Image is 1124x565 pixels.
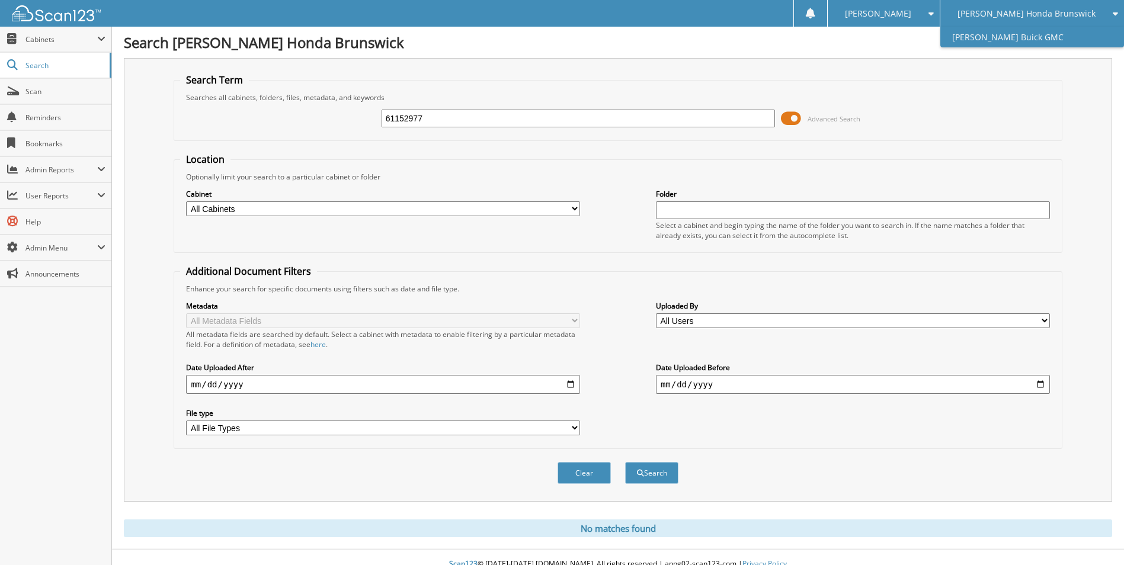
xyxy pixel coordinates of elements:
[25,217,105,227] span: Help
[124,519,1112,537] div: No matches found
[940,27,1124,47] a: [PERSON_NAME] Buick GMC
[656,189,1050,199] label: Folder
[558,462,611,484] button: Clear
[180,172,1055,182] div: Optionally limit your search to a particular cabinet or folder
[186,189,580,199] label: Cabinet
[186,362,580,373] label: Date Uploaded After
[310,339,326,349] a: here
[25,191,97,201] span: User Reports
[12,5,101,21] img: scan123-logo-white.svg
[180,284,1055,294] div: Enhance your search for specific documents using filters such as date and file type.
[180,153,230,166] legend: Location
[25,243,97,253] span: Admin Menu
[25,60,104,70] span: Search
[25,113,105,123] span: Reminders
[186,408,580,418] label: File type
[25,139,105,149] span: Bookmarks
[25,86,105,97] span: Scan
[625,462,678,484] button: Search
[25,34,97,44] span: Cabinets
[186,375,580,394] input: start
[180,73,249,86] legend: Search Term
[1065,508,1124,565] iframe: Chat Widget
[186,301,580,311] label: Metadata
[124,33,1112,52] h1: Search [PERSON_NAME] Honda Brunswick
[25,269,105,279] span: Announcements
[656,220,1050,240] div: Select a cabinet and begin typing the name of the folder you want to search in. If the name match...
[808,114,860,123] span: Advanced Search
[180,265,317,278] legend: Additional Document Filters
[186,329,580,349] div: All metadata fields are searched by default. Select a cabinet with metadata to enable filtering b...
[656,301,1050,311] label: Uploaded By
[958,10,1096,17] span: [PERSON_NAME] Honda Brunswick
[656,375,1050,394] input: end
[845,10,911,17] span: [PERSON_NAME]
[25,165,97,175] span: Admin Reports
[656,362,1050,373] label: Date Uploaded Before
[180,92,1055,102] div: Searches all cabinets, folders, files, metadata, and keywords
